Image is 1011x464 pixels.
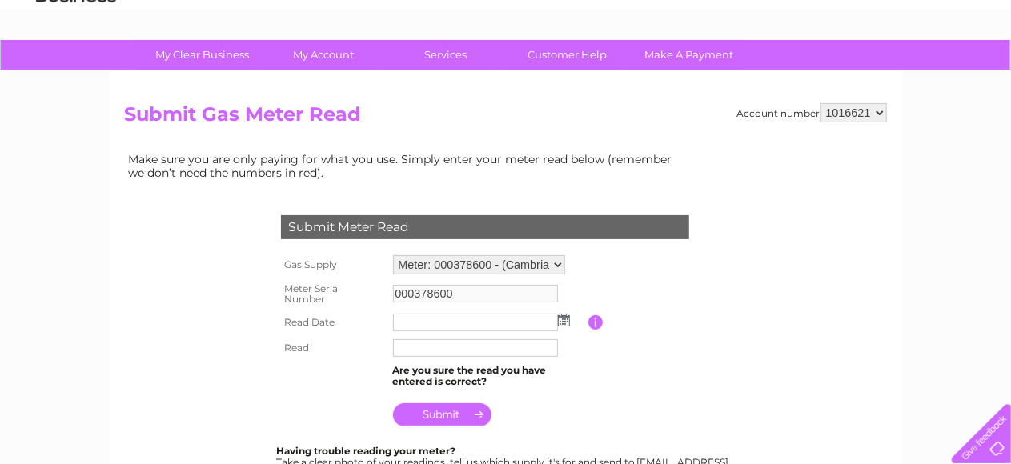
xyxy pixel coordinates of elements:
[35,42,117,90] img: logo.png
[558,314,570,326] img: ...
[258,40,390,70] a: My Account
[125,149,685,182] td: Make sure you are only paying for what you use. Simply enter your meter read below (remember we d...
[623,40,755,70] a: Make A Payment
[389,361,588,391] td: Are you sure the read you have entered is correct?
[281,215,689,239] div: Submit Meter Read
[501,40,633,70] a: Customer Help
[128,9,885,78] div: Clear Business is a trading name of Verastar Limited (registered in [GEOGRAPHIC_DATA] No. 3667643...
[125,103,887,134] h2: Submit Gas Meter Read
[379,40,512,70] a: Services
[393,403,491,426] input: Submit
[872,68,895,80] a: Blog
[277,278,389,310] th: Meter Serial Number
[277,251,389,278] th: Gas Supply
[905,68,944,80] a: Contact
[737,103,887,122] div: Account number
[709,8,820,28] a: 0333 014 3131
[136,40,268,70] a: My Clear Business
[958,68,996,80] a: Log out
[277,445,456,457] b: Having trouble reading your meter?
[588,315,604,330] input: Information
[769,68,804,80] a: Energy
[729,68,760,80] a: Water
[814,68,862,80] a: Telecoms
[277,310,389,335] th: Read Date
[277,335,389,361] th: Read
